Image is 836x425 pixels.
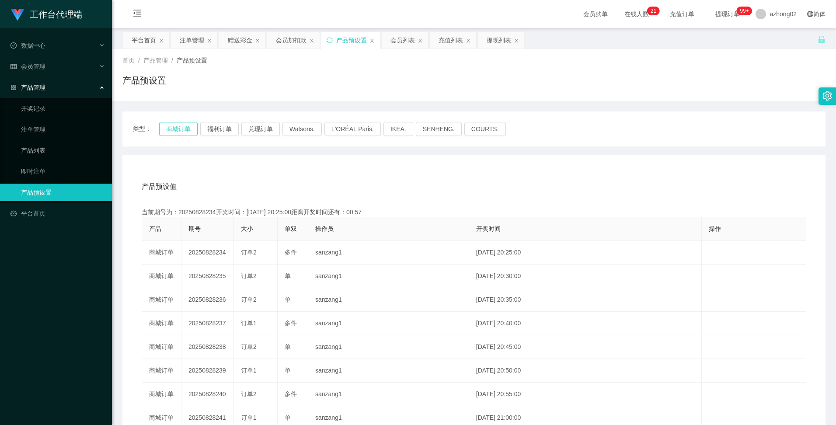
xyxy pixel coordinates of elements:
span: 产品预设置 [177,57,207,64]
span: 单双 [285,225,297,232]
td: 20250828235 [181,265,234,288]
td: [DATE] 20:45:00 [469,335,702,359]
td: 商城订单 [142,288,181,312]
h1: 产品预设置 [122,74,166,87]
button: COURTS. [464,122,506,136]
td: sanzang1 [308,335,469,359]
button: SENHENG. [416,122,462,136]
span: 提现订单 [711,11,744,17]
a: 开奖记录 [21,100,105,117]
span: 订单2 [241,249,257,256]
td: 20250828240 [181,383,234,406]
span: / [171,57,173,64]
span: 产品管理 [143,57,168,64]
td: 20250828239 [181,359,234,383]
span: 多件 [285,390,297,397]
a: 产品列表 [21,142,105,159]
span: 会员管理 [10,63,45,70]
a: 产品预设置 [21,184,105,201]
span: 订单1 [241,320,257,327]
i: 图标: appstore-o [10,84,17,91]
img: logo.9652507e.png [10,9,24,21]
i: 图标: check-circle-o [10,42,17,49]
span: 产品 [149,225,161,232]
div: 赠送彩金 [228,32,252,49]
a: 即时注单 [21,163,105,180]
span: 订单1 [241,414,257,421]
div: 充值列表 [439,32,463,49]
div: 会员加扣款 [276,32,307,49]
span: 多件 [285,249,297,256]
td: sanzang1 [308,359,469,383]
span: 单 [285,272,291,279]
p: 2 [651,7,654,15]
span: 订单2 [241,272,257,279]
h1: 工作台代理端 [30,0,82,28]
td: sanzang1 [308,288,469,312]
div: 注单管理 [180,32,204,49]
td: sanzang1 [308,241,469,265]
div: 当前期号为：20250828234开奖时间：[DATE] 20:25:00距离开奖时间还有：00:57 [142,208,806,217]
td: sanzang1 [308,312,469,335]
i: 图标: table [10,63,17,70]
span: 订单2 [241,296,257,303]
td: 20250828236 [181,288,234,312]
span: 产品预设值 [142,181,177,192]
p: 1 [653,7,656,15]
i: 图标: menu-fold [122,0,152,28]
button: L'ORÉAL Paris. [324,122,381,136]
span: 类型： [133,122,159,136]
td: 商城订单 [142,335,181,359]
span: 操作 [709,225,721,232]
span: 多件 [285,320,297,327]
span: 产品管理 [10,84,45,91]
td: [DATE] 20:50:00 [469,359,702,383]
span: 订单2 [241,343,257,350]
i: 图标: close [369,38,375,43]
span: 单 [285,414,291,421]
button: 商城订单 [159,122,198,136]
button: Watsons. [282,122,322,136]
td: 20250828237 [181,312,234,335]
span: 开奖时间 [476,225,501,232]
td: [DATE] 20:30:00 [469,265,702,288]
td: sanzang1 [308,383,469,406]
td: [DATE] 20:25:00 [469,241,702,265]
i: 图标: global [807,11,813,17]
td: sanzang1 [308,265,469,288]
i: 图标: unlock [818,35,826,43]
td: [DATE] 20:40:00 [469,312,702,335]
div: 提现列表 [487,32,511,49]
a: 工作台代理端 [10,10,82,17]
div: 产品预设置 [336,32,367,49]
i: 图标: sync [327,37,333,43]
td: 商城订单 [142,359,181,383]
sup: 21 [647,7,660,15]
td: 商城订单 [142,312,181,335]
span: 数据中心 [10,42,45,49]
div: 会员列表 [390,32,415,49]
span: 操作员 [315,225,334,232]
span: / [138,57,140,64]
td: 商城订单 [142,241,181,265]
i: 图标: close [255,38,260,43]
div: 平台首页 [132,32,156,49]
span: 单 [285,343,291,350]
td: [DATE] 20:35:00 [469,288,702,312]
span: 大小 [241,225,253,232]
td: 商城订单 [142,265,181,288]
sup: 1001 [736,7,752,15]
td: 20250828234 [181,241,234,265]
td: 20250828238 [181,335,234,359]
i: 图标: setting [822,91,832,101]
i: 图标: close [309,38,314,43]
a: 图标: dashboard平台首页 [10,205,105,222]
button: 福利订单 [200,122,239,136]
i: 图标: close [418,38,423,43]
span: 单 [285,296,291,303]
span: 单 [285,367,291,374]
span: 充值订单 [665,11,699,17]
td: 商城订单 [142,383,181,406]
button: 兑现订单 [241,122,280,136]
span: 首页 [122,57,135,64]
